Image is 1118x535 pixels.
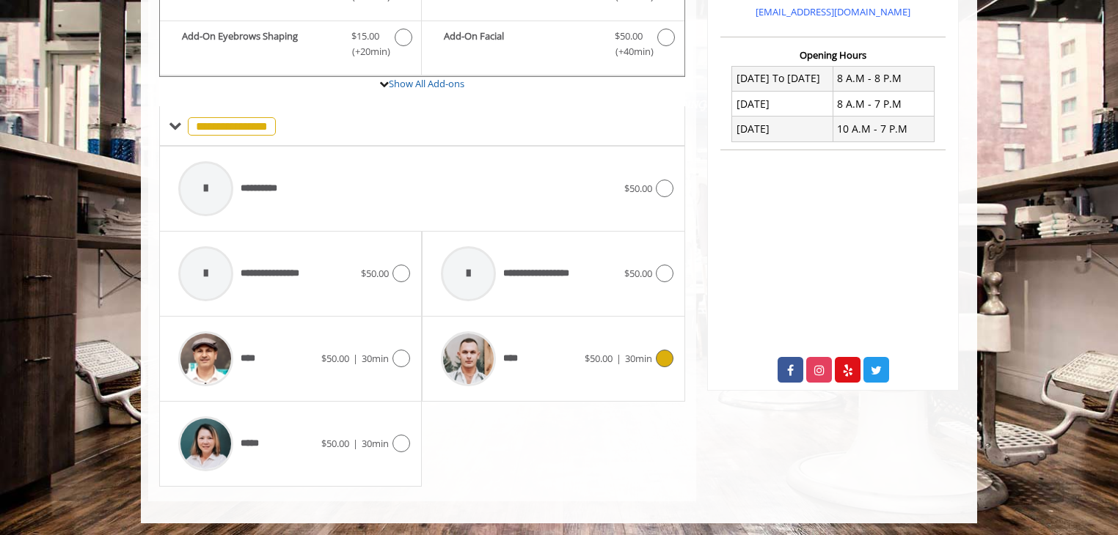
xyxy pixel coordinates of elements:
[732,92,833,117] td: [DATE]
[167,29,414,63] label: Add-On Eyebrows Shaping
[585,352,613,365] span: $50.00
[321,352,349,365] span: $50.00
[389,77,464,90] a: Show All Add-ons
[720,50,946,60] h3: Opening Hours
[429,29,676,63] label: Add-On Facial
[833,117,934,141] td: 10 A.M - 7 P.M
[182,29,337,59] b: Add-On Eyebrows Shaping
[756,5,910,18] a: [EMAIL_ADDRESS][DOMAIN_NAME]
[353,352,358,365] span: |
[353,437,358,450] span: |
[625,352,652,365] span: 30min
[361,267,389,280] span: $50.00
[362,352,389,365] span: 30min
[833,66,934,91] td: 8 A.M - 8 P.M
[732,66,833,91] td: [DATE] To [DATE]
[616,352,621,365] span: |
[732,117,833,141] td: [DATE]
[624,267,652,280] span: $50.00
[615,29,643,44] span: $50.00
[351,29,379,44] span: $15.00
[344,44,387,59] span: (+20min )
[607,44,650,59] span: (+40min )
[833,92,934,117] td: 8 A.M - 7 P.M
[321,437,349,450] span: $50.00
[624,182,652,195] span: $50.00
[362,437,389,450] span: 30min
[444,29,599,59] b: Add-On Facial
